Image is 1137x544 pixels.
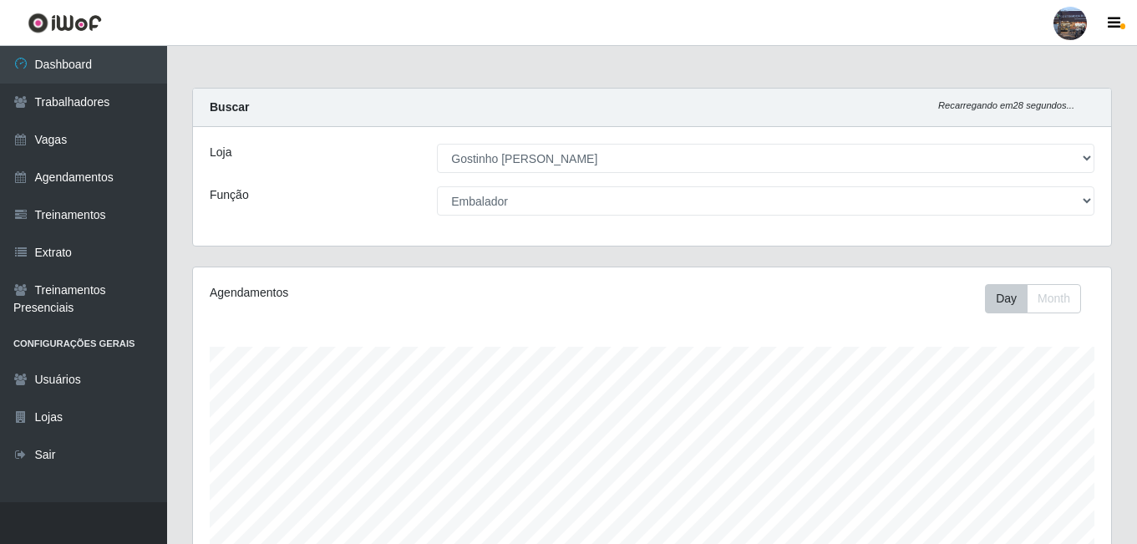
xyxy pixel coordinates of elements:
[938,100,1074,110] i: Recarregando em 28 segundos...
[985,284,1094,313] div: Toolbar with button groups
[1027,284,1081,313] button: Month
[28,13,102,33] img: CoreUI Logo
[210,144,231,161] label: Loja
[210,100,249,114] strong: Buscar
[985,284,1081,313] div: First group
[985,284,1028,313] button: Day
[210,284,564,302] div: Agendamentos
[210,186,249,204] label: Função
